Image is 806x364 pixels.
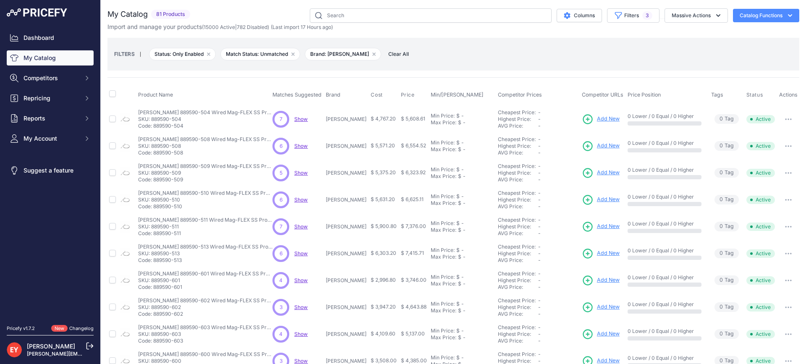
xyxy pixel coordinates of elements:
[401,115,425,122] span: $ 5,608.61
[7,325,35,332] div: Pricefy v1.7.2
[582,140,620,152] a: Add New
[280,142,283,150] span: 6
[597,249,620,257] span: Add New
[582,113,620,125] a: Add New
[431,301,455,307] div: Min Price:
[401,142,426,149] span: $ 6,554.52
[538,196,541,203] span: -
[607,8,659,23] button: Filters3
[461,280,466,287] div: -
[458,200,461,207] div: $
[538,324,541,330] span: -
[294,143,308,149] span: Show
[237,24,267,30] a: 782 Disabled
[326,250,367,257] p: [PERSON_NAME]
[458,146,461,153] div: $
[7,30,94,315] nav: Sidebar
[461,334,466,341] div: -
[538,163,541,169] span: -
[138,190,272,196] p: [PERSON_NAME] 889590-510 Wired Mag-FLEX SS Probe with SS Water & Product Float for Diesel Tanks
[280,169,283,177] span: 5
[498,149,538,156] div: AVG Price:
[279,277,283,284] span: 4
[138,257,272,264] p: Code: 889590-513
[401,330,425,337] span: $ 5,137.00
[582,301,620,313] a: Add New
[431,193,455,200] div: Min Price:
[720,330,723,338] span: 0
[138,331,272,338] p: SKU: 889590-603
[714,249,739,258] span: Tag
[27,351,198,357] a: [PERSON_NAME][EMAIL_ADDRESS][PERSON_NAME][DOMAIN_NAME]
[294,331,308,337] a: Show
[326,170,367,176] p: [PERSON_NAME]
[746,142,775,150] span: Active
[138,92,173,98] span: Product Name
[461,200,466,207] div: -
[138,284,272,291] p: Code: 889590-601
[431,280,456,287] div: Max Price:
[401,250,424,256] span: $ 7,415.71
[431,146,456,153] div: Max Price:
[746,330,775,338] span: Active
[628,113,703,120] p: 0 Lower / 0 Equal / 0 Higher
[7,71,94,86] button: Competitors
[498,196,538,203] div: Highest Price:
[779,92,798,98] span: Actions
[498,136,536,142] a: Cheapest Price:
[7,8,67,17] img: Pricefy Logo
[456,193,460,200] div: $
[597,169,620,177] span: Add New
[138,143,272,149] p: SKU: 889590-508
[138,123,272,129] p: Code: 889590-504
[294,250,308,257] a: Show
[460,113,464,119] div: -
[294,170,308,176] span: Show
[138,170,272,176] p: SKU: 889590-509
[498,311,538,317] div: AVG Price:
[371,169,396,175] span: $ 5,375.20
[431,139,455,146] div: Min Price:
[538,270,541,277] span: -
[582,92,623,98] span: Competitor URLs
[326,223,367,230] p: [PERSON_NAME]
[582,248,620,259] a: Add New
[746,249,775,258] span: Active
[371,277,396,283] span: $ 2,996.80
[294,277,308,283] span: Show
[498,297,536,304] a: Cheapest Price:
[138,324,272,331] p: [PERSON_NAME] 889590-603 Wired Mag-FLEX SS Probe with SS Product Float for Gasoline Tanks
[431,119,456,126] div: Max Price:
[371,92,384,98] button: Cost
[456,274,460,280] div: $
[714,141,739,151] span: Tag
[138,136,272,143] p: [PERSON_NAME] 889590-508 Wired Mag-FLEX SS Probe with SS Water & Product Float for Diesel Tanks
[431,274,455,280] div: Min Price:
[294,196,308,203] a: Show
[431,220,455,227] div: Min Price:
[204,24,235,30] a: 15000 Active
[711,92,723,98] span: Tags
[498,223,538,230] div: Highest Price:
[628,220,703,227] p: 0 Lower / 0 Equal / 0 Higher
[628,92,661,98] span: Price Position
[498,176,538,183] div: AVG Price:
[149,48,216,60] span: Status: Only Enabled
[384,50,413,58] button: Clear All
[714,329,739,339] span: Tag
[461,254,466,260] div: -
[138,163,272,170] p: [PERSON_NAME] 889590-509 Wired Mag-FLEX SS Probe with SS Water & Product Float for Diesel Tanks
[326,143,367,149] p: [PERSON_NAME]
[461,119,466,126] div: -
[714,222,739,231] span: Tag
[597,196,620,204] span: Add New
[538,190,541,196] span: -
[746,169,775,177] span: Active
[461,146,466,153] div: -
[24,74,79,82] span: Competitors
[138,230,272,237] p: Code: 889590-511
[746,303,775,312] span: Active
[460,327,464,334] div: -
